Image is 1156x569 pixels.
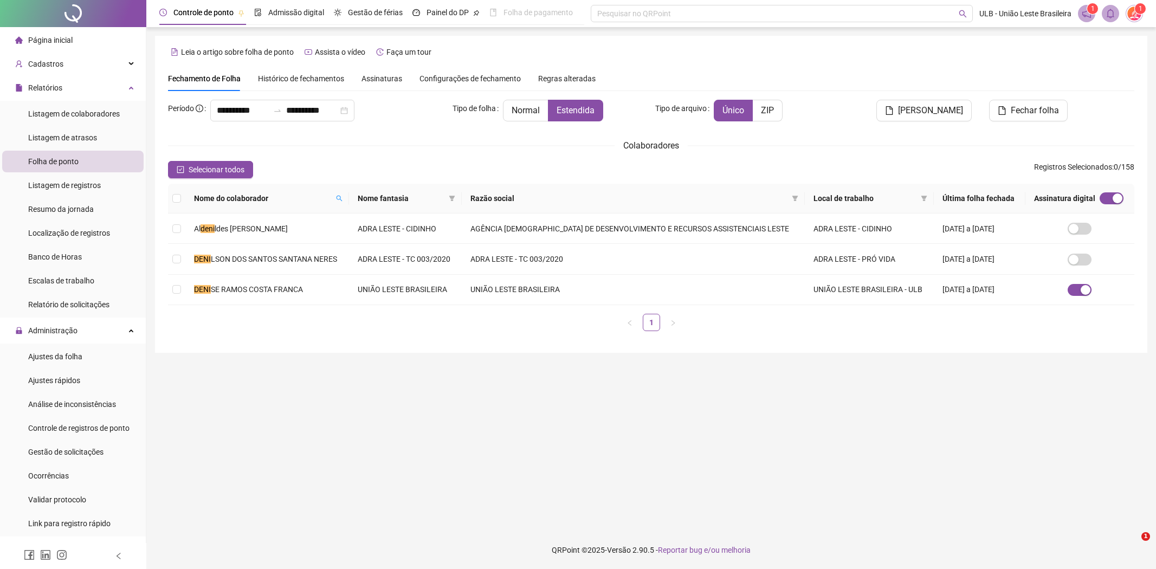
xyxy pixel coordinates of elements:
span: Relatórios [28,83,62,92]
mark: deni [201,224,215,233]
span: info-circle [196,105,203,112]
td: UNIÃO LESTE BRASILEIRA [349,275,461,305]
span: Configurações de fechamento [419,75,521,82]
span: 1 [1139,5,1142,12]
span: Link para registro rápido [28,519,111,528]
span: Único [722,105,744,115]
span: Gestão de solicitações [28,448,104,456]
span: Tipo de arquivo [655,102,707,114]
span: Folha de pagamento [503,8,573,17]
span: Localização de registros [28,229,110,237]
td: [DATE] a [DATE] [934,275,1025,305]
span: Normal [512,105,540,115]
span: 1 [1091,5,1095,12]
td: ADRA LESTE - CIDINHO [349,214,461,244]
span: left [115,552,122,560]
span: Gestão de férias [348,8,403,17]
span: file [885,106,894,115]
span: file [15,84,23,92]
span: Fechar folha [1011,104,1059,117]
span: filter [447,190,457,206]
span: file-done [254,9,262,16]
span: Cadastros [28,60,63,68]
mark: DENI [194,255,211,263]
span: Assinatura digital [1034,192,1095,204]
span: filter [449,195,455,202]
li: Página anterior [621,314,638,331]
span: : 0 / 158 [1034,161,1134,178]
span: history [376,48,384,56]
span: Al [194,224,201,233]
span: Relatório de solicitações [28,300,109,309]
sup: 1 [1087,3,1098,14]
span: Administração [28,326,78,335]
li: 1 [643,314,660,331]
span: Folha de ponto [28,157,79,166]
span: filter [792,195,798,202]
span: lock [15,327,23,334]
span: sun [334,9,341,16]
span: Nome fantasia [358,192,444,204]
span: Admissão digital [268,8,324,17]
span: Tipo de folha [453,102,496,114]
span: Faça um tour [386,48,431,56]
span: left [627,320,633,326]
button: Fechar folha [989,100,1068,121]
span: Histórico de fechamentos [258,74,344,83]
span: SE RAMOS COSTA FRANCA [211,285,303,294]
span: bell [1106,9,1115,18]
td: [DATE] a [DATE] [934,244,1025,274]
span: Selecionar todos [189,164,244,176]
span: ULB - União Leste Brasileira [979,8,1071,20]
span: user-add [15,60,23,68]
span: Colaboradores [623,140,679,151]
a: 1 [643,314,660,331]
td: UNIÃO LESTE BRASILEIRA - ULB [805,275,934,305]
span: [PERSON_NAME] [898,104,963,117]
span: Listagem de registros [28,181,101,190]
span: ldes [PERSON_NAME] [215,224,288,233]
span: Validar protocolo [28,495,86,504]
span: filter [919,190,929,206]
span: Listagem de colaboradores [28,109,120,118]
span: filter [921,195,927,202]
li: Próxima página [664,314,682,331]
span: Ocorrências [28,471,69,480]
span: file [998,106,1006,115]
span: Controle de registros de ponto [28,424,130,432]
span: instagram [56,549,67,560]
span: Análise de inconsistências [28,400,116,409]
th: Última folha fechada [934,184,1025,214]
span: notification [1082,9,1092,18]
img: 5352 [1126,5,1142,22]
mark: DENI [194,285,211,294]
span: search [336,195,343,202]
span: book [489,9,497,16]
span: linkedin [40,549,51,560]
span: check-square [177,166,184,173]
button: left [621,314,638,331]
span: pushpin [238,10,244,16]
td: ADRA LESTE - TC 003/2020 [349,244,461,274]
span: Assinaturas [361,75,402,82]
button: right [664,314,682,331]
span: LSON DOS SANTOS SANTANA NERES [211,255,337,263]
span: 1 [1141,532,1150,541]
span: Ajustes da folha [28,352,82,361]
span: Reportar bug e/ou melhoria [658,546,751,554]
span: Assista o vídeo [315,48,365,56]
span: filter [790,190,800,206]
span: Razão social [470,192,787,204]
span: search [959,10,967,18]
span: Página inicial [28,36,73,44]
span: Regras alteradas [538,75,596,82]
td: [DATE] a [DATE] [934,214,1025,244]
span: swap-right [273,106,282,115]
footer: QRPoint © 2025 - 2.90.5 - [146,531,1156,569]
span: Local de trabalho [813,192,916,204]
sup: Atualize o seu contato no menu Meus Dados [1135,3,1146,14]
span: facebook [24,549,35,560]
span: to [273,106,282,115]
span: Ajustes rápidos [28,376,80,385]
span: Nome do colaborador [194,192,332,204]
